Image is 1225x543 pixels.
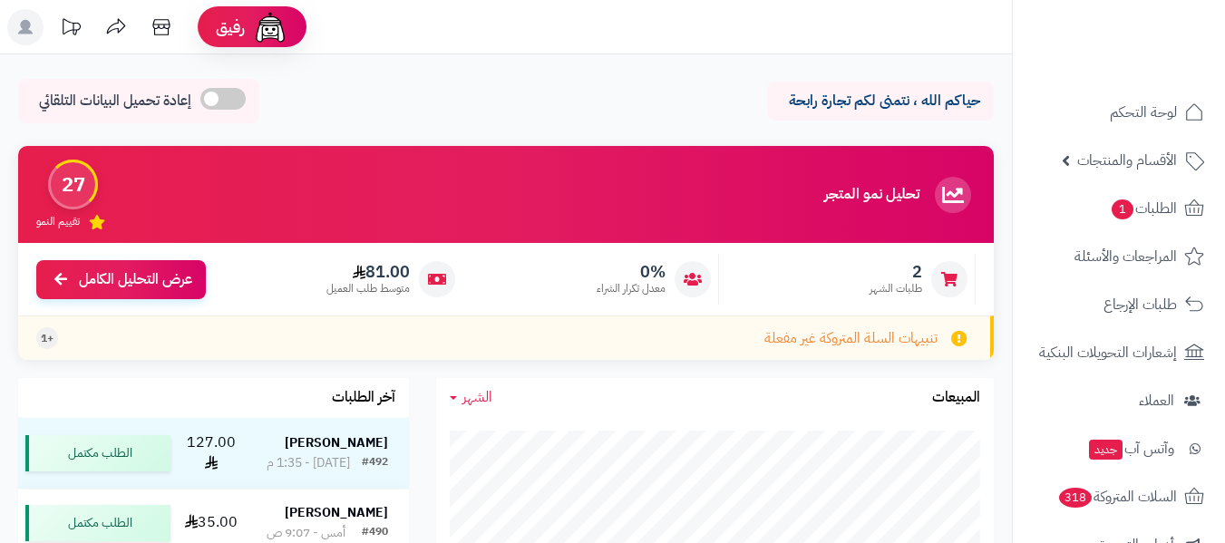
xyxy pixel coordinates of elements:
[267,454,350,472] div: [DATE] - 1:35 م
[25,505,170,541] div: الطلب مكتمل
[1110,196,1177,221] span: الطلبات
[285,433,388,452] strong: [PERSON_NAME]
[462,386,492,408] span: الشهر
[48,9,93,50] a: تحديثات المنصة
[362,454,388,472] div: #492
[1139,388,1174,413] span: العملاء
[1024,379,1214,422] a: العملاء
[450,387,492,408] a: الشهر
[332,390,395,406] h3: آخر الطلبات
[216,16,245,38] span: رفيق
[764,328,938,349] span: تنبيهات السلة المتروكة غير مفعلة
[326,262,410,282] span: 81.00
[1089,440,1123,460] span: جديد
[1024,91,1214,134] a: لوحة التحكم
[1024,187,1214,230] a: الطلبات1
[870,281,922,296] span: طلبات الشهر
[1024,235,1214,278] a: المراجعات والأسئلة
[870,262,922,282] span: 2
[252,9,288,45] img: ai-face.png
[1024,331,1214,374] a: إشعارات التحويلات البنكية
[1057,484,1177,509] span: السلات المتروكة
[781,91,980,112] p: حياكم الله ، نتمنى لكم تجارة رابحة
[1112,199,1133,219] span: 1
[1039,340,1177,365] span: إشعارات التحويلات البنكية
[41,331,53,346] span: +1
[39,91,191,112] span: إعادة تحميل البيانات التلقائي
[36,214,80,229] span: تقييم النمو
[597,262,666,282] span: 0%
[25,435,170,471] div: الطلب مكتمل
[285,503,388,522] strong: [PERSON_NAME]
[1110,100,1177,125] span: لوحة التحكم
[1103,292,1177,317] span: طلبات الإرجاع
[36,260,206,299] a: عرض التحليل الكامل
[597,281,666,296] span: معدل تكرار الشراء
[326,281,410,296] span: متوسط طلب العميل
[932,390,980,406] h3: المبيعات
[1077,148,1177,173] span: الأقسام والمنتجات
[1024,475,1214,519] a: السلات المتروكة318
[1024,427,1214,470] a: وآتس آبجديد
[178,418,246,489] td: 127.00
[79,269,192,290] span: عرض التحليل الكامل
[1024,283,1214,326] a: طلبات الإرجاع
[1059,488,1092,508] span: 318
[1074,244,1177,269] span: المراجعات والأسئلة
[362,524,388,542] div: #490
[267,524,345,542] div: أمس - 9:07 ص
[824,187,919,203] h3: تحليل نمو المتجر
[1087,436,1174,461] span: وآتس آب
